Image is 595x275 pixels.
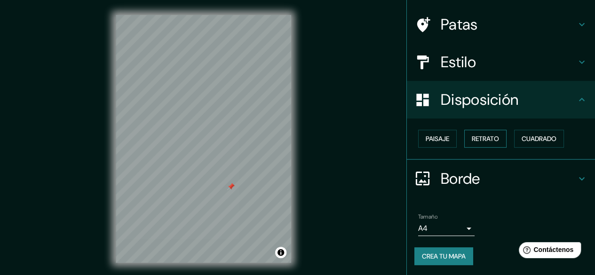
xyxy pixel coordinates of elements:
[464,130,507,148] button: Retrato
[511,238,585,265] iframe: Lanzador de widgets de ayuda
[418,221,475,236] div: A4
[414,247,473,265] button: Crea tu mapa
[418,213,437,220] font: Tamaño
[514,130,564,148] button: Cuadrado
[422,252,466,260] font: Crea tu mapa
[407,6,595,43] div: Patas
[441,15,478,34] font: Patas
[441,52,476,72] font: Estilo
[472,134,499,143] font: Retrato
[441,90,518,110] font: Disposición
[441,169,480,189] font: Borde
[275,247,286,258] button: Activar o desactivar atribución
[116,15,291,263] canvas: Mapa
[407,81,595,118] div: Disposición
[426,134,449,143] font: Paisaje
[522,134,556,143] font: Cuadrado
[418,130,457,148] button: Paisaje
[418,223,428,233] font: A4
[407,160,595,197] div: Borde
[407,43,595,81] div: Estilo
